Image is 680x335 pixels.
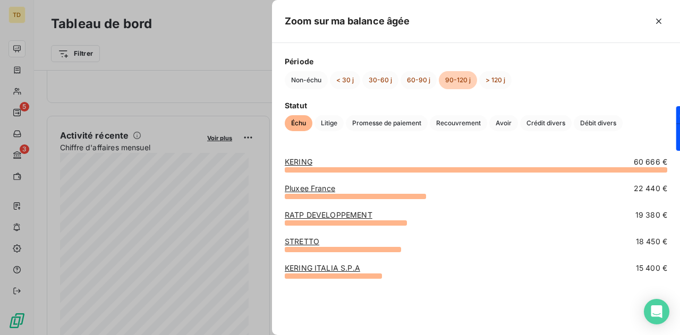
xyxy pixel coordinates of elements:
a: STRETTO [285,237,319,246]
button: 30-60 j [362,71,398,89]
span: 60 666 € [634,157,667,167]
a: KERING [285,157,312,166]
span: 22 440 € [634,183,667,194]
span: 19 380 € [635,210,667,220]
button: Recouvrement [430,115,487,131]
button: > 120 j [479,71,512,89]
button: Promesse de paiement [346,115,428,131]
span: Période [285,56,667,67]
button: Non-échu [285,71,328,89]
button: 90-120 j [439,71,477,89]
button: Échu [285,115,312,131]
h5: Zoom sur ma balance âgée [285,14,410,29]
button: < 30 j [330,71,360,89]
div: Open Intercom Messenger [644,299,669,324]
button: Avoir [489,115,518,131]
span: 18 450 € [636,236,667,247]
button: Litige [314,115,344,131]
a: Pluxee France [285,184,335,193]
button: Débit divers [574,115,623,131]
button: Crédit divers [520,115,572,131]
span: Statut [285,100,667,111]
a: KERING ITALIA S.P.A [285,263,360,272]
a: RATP DEVELOPPEMENT [285,210,372,219]
span: 15 400 € [636,263,667,273]
button: 60-90 j [401,71,437,89]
